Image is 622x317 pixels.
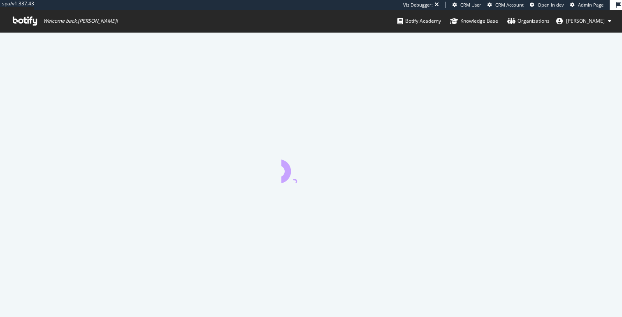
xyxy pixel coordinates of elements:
div: animation [281,153,341,183]
button: [PERSON_NAME] [550,14,618,28]
span: Thomas Grange [566,17,605,24]
span: Admin Page [578,2,603,8]
span: CRM User [460,2,481,8]
div: Viz Debugger: [403,2,433,8]
span: Open in dev [538,2,564,8]
div: Organizations [507,17,550,25]
a: CRM User [453,2,481,8]
a: Knowledge Base [450,10,498,32]
a: CRM Account [487,2,524,8]
div: Botify Academy [397,17,441,25]
span: Welcome back, [PERSON_NAME] ! [43,18,118,24]
a: Organizations [507,10,550,32]
div: Knowledge Base [450,17,498,25]
a: Botify Academy [397,10,441,32]
a: Open in dev [530,2,564,8]
a: Admin Page [570,2,603,8]
span: CRM Account [495,2,524,8]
